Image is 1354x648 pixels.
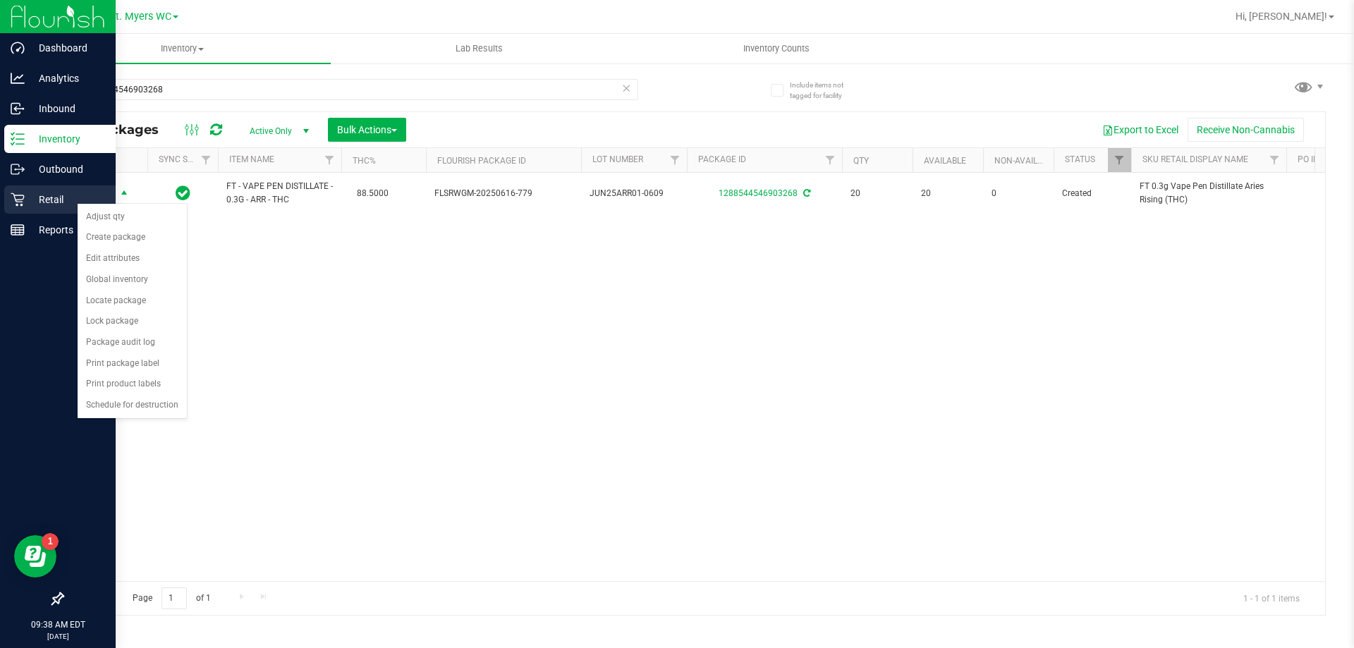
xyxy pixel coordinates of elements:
inline-svg: Reports [11,223,25,237]
inline-svg: Analytics [11,71,25,85]
span: Bulk Actions [337,124,397,135]
inline-svg: Dashboard [11,41,25,55]
p: Dashboard [25,39,109,56]
a: Filter [664,148,687,172]
span: 20 [850,187,904,200]
span: All Packages [73,122,173,137]
span: 0 [992,187,1045,200]
a: Inventory [34,34,331,63]
iframe: Resource center unread badge [42,533,59,550]
a: Non-Available [994,156,1057,166]
span: Inventory [34,42,331,55]
span: Page of 1 [121,587,222,609]
span: Include items not tagged for facility [790,80,860,101]
a: Inventory Counts [628,34,925,63]
button: Export to Excel [1093,118,1188,142]
input: Search Package ID, Item Name, SKU, Lot or Part Number... [62,79,638,100]
inline-svg: Outbound [11,162,25,176]
a: Status [1065,154,1095,164]
span: Sync from Compliance System [801,188,810,198]
p: Inventory [25,130,109,147]
button: Receive Non-Cannabis [1188,118,1304,142]
a: Item Name [229,154,274,164]
p: Reports [25,221,109,238]
inline-svg: Inventory [11,132,25,146]
p: Inbound [25,100,109,117]
a: Package ID [698,154,746,164]
a: Filter [318,148,341,172]
li: Edit attributes [78,248,187,269]
a: 1288544546903268 [719,188,798,198]
span: Hi, [PERSON_NAME]! [1236,11,1327,22]
li: Print package label [78,353,187,374]
inline-svg: Retail [11,192,25,207]
span: Inventory Counts [724,42,829,55]
p: 09:38 AM EDT [6,618,109,631]
a: Sync Status [159,154,213,164]
span: select [116,184,133,204]
span: Ft. Myers WC [110,11,171,23]
span: 88.5000 [350,183,396,204]
a: Qty [853,156,869,166]
li: Adjust qty [78,207,187,228]
a: Available [924,156,966,166]
a: Lot Number [592,154,643,164]
li: Lock package [78,311,187,332]
span: Created [1062,187,1123,200]
li: Print product labels [78,374,187,395]
p: Outbound [25,161,109,178]
li: Schedule for destruction [78,395,187,416]
span: Lab Results [437,42,522,55]
a: Filter [1108,148,1131,172]
inline-svg: Inbound [11,102,25,116]
a: Filter [819,148,842,172]
li: Package audit log [78,332,187,353]
p: [DATE] [6,631,109,642]
a: Lab Results [331,34,628,63]
a: Filter [195,148,218,172]
span: Clear [621,79,631,97]
span: 20 [921,187,975,200]
span: 1 - 1 of 1 items [1232,587,1311,609]
a: PO ID [1298,154,1319,164]
a: Filter [1263,148,1286,172]
a: Flourish Package ID [437,156,526,166]
li: Locate package [78,291,187,312]
span: FT - VAPE PEN DISTILLATE - 0.3G - ARR - THC [226,180,333,207]
span: FLSRWGM-20250616-779 [434,187,573,200]
input: 1 [161,587,187,609]
p: Analytics [25,70,109,87]
button: Bulk Actions [328,118,406,142]
span: In Sync [176,183,190,203]
li: Global inventory [78,269,187,291]
span: FT 0.3g Vape Pen Distillate Aries Rising (THC) [1140,180,1278,207]
span: JUN25ARR01-0609 [590,187,678,200]
p: Retail [25,191,109,208]
li: Create package [78,227,187,248]
a: Sku Retail Display Name [1142,154,1248,164]
a: THC% [353,156,376,166]
iframe: Resource center [14,535,56,577]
